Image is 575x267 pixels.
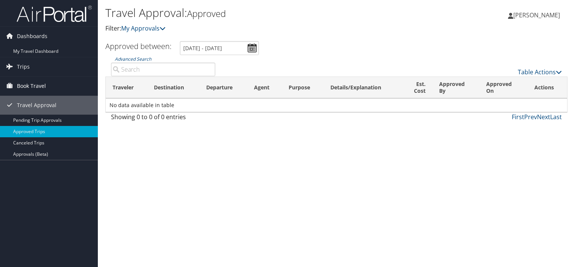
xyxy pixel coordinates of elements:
p: Filter: [105,24,414,34]
img: airportal-logo.png [17,5,92,23]
span: Book Travel [17,77,46,95]
span: Dashboards [17,27,47,46]
a: Advanced Search [115,56,151,62]
th: Approved By: activate to sort column ascending [432,77,479,98]
small: Approved [187,7,226,20]
input: [DATE] - [DATE] [180,41,259,55]
th: Approved On: activate to sort column ascending [479,77,528,98]
td: No data available in table [106,98,567,112]
a: First [512,113,524,121]
span: [PERSON_NAME] [513,11,560,19]
th: Actions [528,77,567,98]
th: Departure: activate to sort column ascending [199,77,247,98]
div: Showing 0 to 0 of 0 entries [111,112,215,125]
th: Est. Cost: activate to sort column ascending [400,77,432,98]
a: Prev [524,113,537,121]
a: [PERSON_NAME] [508,4,567,26]
span: Travel Approval [17,96,56,115]
th: Details/Explanation [324,77,401,98]
a: Next [537,113,550,121]
th: Destination: activate to sort column ascending [147,77,199,98]
th: Traveler: activate to sort column ascending [106,77,147,98]
a: Table Actions [518,68,562,76]
input: Advanced Search [111,63,215,76]
span: Trips [17,57,30,76]
th: Agent [247,77,282,98]
a: My Approvals [121,24,166,32]
h3: Approved between: [105,41,172,51]
th: Purpose [282,77,324,98]
a: Last [550,113,562,121]
h1: Travel Approval: [105,5,414,21]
